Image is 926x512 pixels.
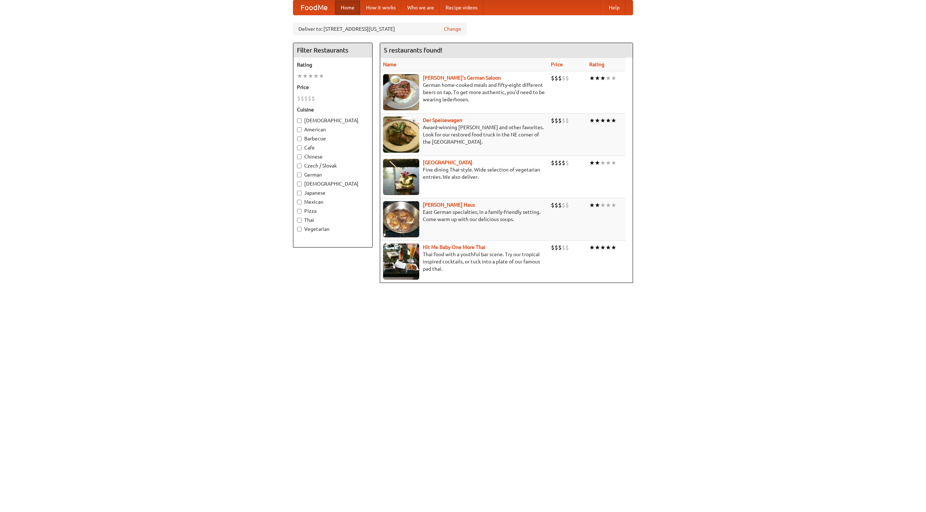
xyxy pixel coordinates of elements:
li: ★ [600,159,606,167]
h5: Cuisine [297,106,369,113]
label: Mexican [297,198,369,206]
li: ★ [302,72,308,80]
li: $ [562,74,565,82]
p: East German specialties, in a family-friendly setting. Come warm up with our delicious soups. [383,208,545,223]
li: $ [301,94,304,102]
li: $ [558,159,562,167]
a: Recipe videos [440,0,483,15]
p: Fine dining Thai-style. Wide selection of vegetarian entrées. We also deliver. [383,166,545,181]
input: [DEMOGRAPHIC_DATA] [297,182,302,186]
a: Der Speisewagen [423,117,462,123]
p: German home-cooked meals and fifty-eight different beers on tap. To get more authentic, you'd nee... [383,81,545,103]
input: German [297,173,302,177]
a: Price [551,62,563,67]
a: [GEOGRAPHIC_DATA] [423,160,472,165]
li: ★ [589,201,595,209]
label: Czech / Slovak [297,162,369,169]
input: American [297,127,302,132]
li: ★ [595,159,600,167]
li: $ [551,74,555,82]
input: Thai [297,218,302,223]
h5: Rating [297,61,369,68]
li: ★ [600,244,606,251]
input: [DEMOGRAPHIC_DATA] [297,118,302,123]
label: [DEMOGRAPHIC_DATA] [297,117,369,124]
li: ★ [600,74,606,82]
li: $ [562,159,565,167]
input: Mexican [297,200,302,204]
li: ★ [595,117,600,124]
li: $ [304,94,308,102]
li: ★ [595,201,600,209]
li: $ [558,244,562,251]
li: $ [558,74,562,82]
img: babythai.jpg [383,244,419,280]
li: ★ [595,74,600,82]
li: ★ [606,74,611,82]
p: Award-winning [PERSON_NAME] and other favorites. Look for our restored food truck in the NE corne... [383,124,545,145]
li: ★ [308,72,313,80]
a: [PERSON_NAME]'s German Saloon [423,75,501,81]
a: Rating [589,62,604,67]
li: $ [555,244,558,251]
p: Thai food with a youthful bar scene. Try our tropical inspired cocktails, or tuck into a plate of... [383,251,545,272]
img: satay.jpg [383,159,419,195]
input: Japanese [297,191,302,195]
li: ★ [600,117,606,124]
li: $ [558,201,562,209]
h5: Price [297,84,369,91]
li: $ [555,201,558,209]
input: Czech / Slovak [297,164,302,168]
li: $ [558,117,562,124]
li: $ [565,244,569,251]
label: [DEMOGRAPHIC_DATA] [297,180,369,187]
li: ★ [606,244,611,251]
li: ★ [611,74,616,82]
b: Hit Me Baby One More Thai [423,244,485,250]
li: $ [297,94,301,102]
li: $ [555,117,558,124]
li: $ [565,201,569,209]
li: ★ [589,117,595,124]
a: FoodMe [293,0,335,15]
a: Home [335,0,360,15]
label: Pizza [297,207,369,215]
li: $ [562,117,565,124]
label: Japanese [297,189,369,196]
a: Name [383,62,396,67]
li: $ [551,201,555,209]
li: $ [565,74,569,82]
h4: Filter Restaurants [293,43,372,58]
li: ★ [606,117,611,124]
input: Vegetarian [297,227,302,232]
li: ★ [606,159,611,167]
label: Barbecue [297,135,369,142]
li: ★ [611,159,616,167]
li: $ [551,244,555,251]
label: Chinese [297,153,369,160]
li: $ [551,159,555,167]
a: Who we are [402,0,440,15]
li: $ [555,159,558,167]
li: $ [311,94,315,102]
label: German [297,171,369,178]
img: kohlhaus.jpg [383,201,419,237]
img: speisewagen.jpg [383,117,419,153]
input: Pizza [297,209,302,213]
li: $ [551,117,555,124]
a: [PERSON_NAME] Haus [423,202,475,208]
div: Deliver to: [STREET_ADDRESS][US_STATE] [293,22,467,35]
input: Cafe [297,145,302,150]
ng-pluralize: 5 restaurants found! [384,47,442,54]
li: ★ [606,201,611,209]
label: Thai [297,216,369,224]
label: Cafe [297,144,369,151]
li: ★ [600,201,606,209]
a: How it works [360,0,402,15]
li: ★ [589,74,595,82]
a: Help [603,0,625,15]
label: Vegetarian [297,225,369,233]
